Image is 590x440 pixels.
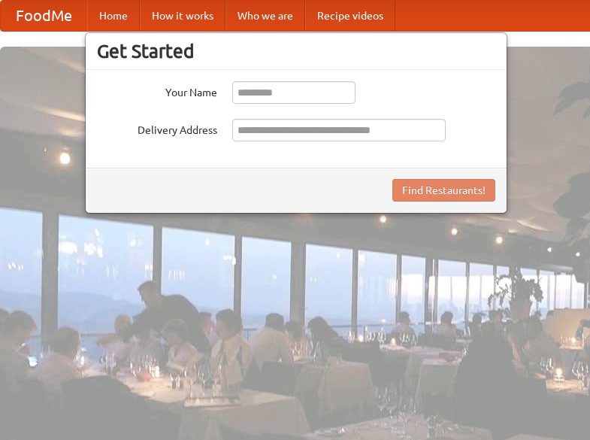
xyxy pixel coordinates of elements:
[225,1,305,31] a: Who we are
[1,1,87,31] a: FoodMe
[140,1,225,31] a: How it works
[87,1,140,31] a: Home
[97,81,217,100] label: Your Name
[97,40,495,62] h3: Get Started
[305,1,395,31] a: Recipe videos
[392,179,495,202] button: Find Restaurants!
[97,119,217,138] label: Delivery Address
